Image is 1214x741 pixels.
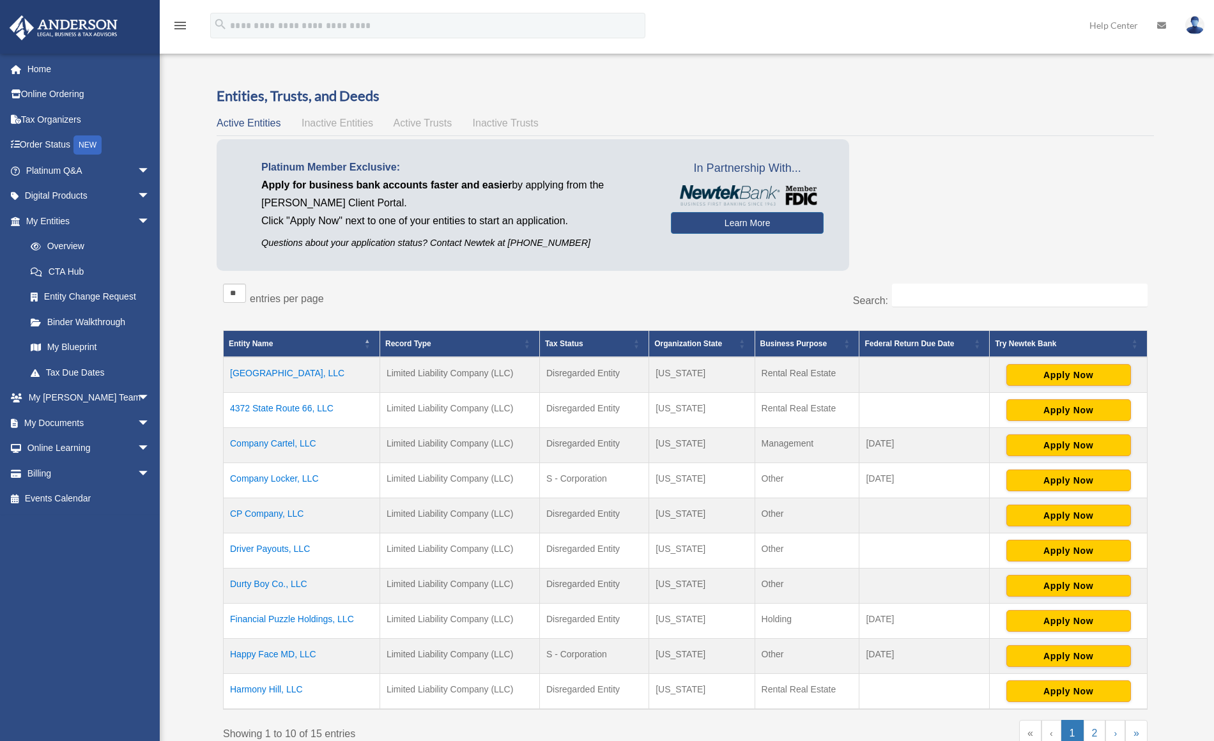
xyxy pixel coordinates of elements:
td: Disregarded Entity [539,393,649,428]
label: Search: [853,295,888,306]
th: Entity Name: Activate to invert sorting [224,331,380,358]
td: [US_STATE] [649,533,755,569]
button: Apply Now [1006,645,1131,667]
td: Limited Liability Company (LLC) [380,357,539,393]
td: Rental Real Estate [755,674,859,710]
a: Home [9,56,169,82]
span: arrow_drop_down [137,158,163,184]
td: Company Cartel, LLC [224,428,380,463]
span: Apply for business bank accounts faster and easier [261,180,512,190]
a: menu [173,22,188,33]
a: Tax Organizers [9,107,169,132]
span: Federal Return Due Date [864,339,954,348]
a: My Entitiesarrow_drop_down [9,208,163,234]
a: Billingarrow_drop_down [9,461,169,486]
td: CP Company, LLC [224,498,380,533]
td: Financial Puzzle Holdings, LLC [224,604,380,639]
td: Company Locker, LLC [224,463,380,498]
span: Tax Status [545,339,583,348]
td: Holding [755,604,859,639]
th: Federal Return Due Date: Activate to sort [859,331,990,358]
span: arrow_drop_down [137,436,163,462]
span: arrow_drop_down [137,183,163,210]
td: [DATE] [859,463,990,498]
button: Apply Now [1006,505,1131,526]
td: [US_STATE] [649,674,755,710]
span: Try Newtek Bank [995,336,1128,351]
td: Driver Payouts, LLC [224,533,380,569]
td: Other [755,569,859,604]
a: Tax Due Dates [18,360,163,385]
td: S - Corporation [539,463,649,498]
td: Durty Boy Co., LLC [224,569,380,604]
td: Disregarded Entity [539,498,649,533]
th: Try Newtek Bank : Activate to sort [990,331,1148,358]
span: Active Trusts [394,118,452,128]
td: [US_STATE] [649,604,755,639]
td: Limited Liability Company (LLC) [380,393,539,428]
span: Inactive Trusts [473,118,539,128]
td: Happy Face MD, LLC [224,639,380,674]
td: Limited Liability Company (LLC) [380,569,539,604]
div: NEW [73,135,102,155]
th: Record Type: Activate to sort [380,331,539,358]
h3: Entities, Trusts, and Deeds [217,86,1154,106]
span: Organization State [654,339,722,348]
td: Other [755,498,859,533]
a: Learn More [671,212,824,234]
td: Limited Liability Company (LLC) [380,498,539,533]
span: In Partnership With... [671,158,824,179]
button: Apply Now [1006,399,1131,421]
td: Disregarded Entity [539,569,649,604]
label: entries per page [250,293,324,304]
button: Apply Now [1006,680,1131,702]
a: Online Learningarrow_drop_down [9,436,169,461]
p: Click "Apply Now" next to one of your entities to start an application. [261,212,652,230]
button: Apply Now [1006,434,1131,456]
td: Limited Liability Company (LLC) [380,639,539,674]
a: CTA Hub [18,259,163,284]
td: Rental Real Estate [755,357,859,393]
td: [US_STATE] [649,639,755,674]
td: Limited Liability Company (LLC) [380,604,539,639]
i: search [213,17,227,31]
td: Disregarded Entity [539,357,649,393]
span: arrow_drop_down [137,461,163,487]
td: Harmony Hill, LLC [224,674,380,710]
a: My Blueprint [18,335,163,360]
button: Apply Now [1006,610,1131,632]
td: [US_STATE] [649,498,755,533]
button: Apply Now [1006,575,1131,597]
button: Apply Now [1006,540,1131,561]
p: Questions about your application status? Contact Newtek at [PHONE_NUMBER] [261,235,652,251]
th: Tax Status: Activate to sort [539,331,649,358]
th: Organization State: Activate to sort [649,331,755,358]
td: Other [755,533,859,569]
a: Entity Change Request [18,284,163,310]
a: Events Calendar [9,486,169,512]
td: Management [755,428,859,463]
button: Apply Now [1006,364,1131,386]
td: [US_STATE] [649,463,755,498]
td: [GEOGRAPHIC_DATA], LLC [224,357,380,393]
img: Anderson Advisors Platinum Portal [6,15,121,40]
td: Limited Liability Company (LLC) [380,463,539,498]
td: Other [755,463,859,498]
img: User Pic [1185,16,1204,34]
td: [US_STATE] [649,393,755,428]
a: Platinum Q&Aarrow_drop_down [9,158,169,183]
td: [US_STATE] [649,428,755,463]
span: Inactive Entities [302,118,373,128]
td: Limited Liability Company (LLC) [380,674,539,710]
span: Entity Name [229,339,273,348]
td: Limited Liability Company (LLC) [380,533,539,569]
td: S - Corporation [539,639,649,674]
td: Limited Liability Company (LLC) [380,428,539,463]
a: My [PERSON_NAME] Teamarrow_drop_down [9,385,169,411]
span: Active Entities [217,118,280,128]
td: Disregarded Entity [539,533,649,569]
a: Order StatusNEW [9,132,169,158]
span: Record Type [385,339,431,348]
a: Binder Walkthrough [18,309,163,335]
a: Overview [18,234,157,259]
